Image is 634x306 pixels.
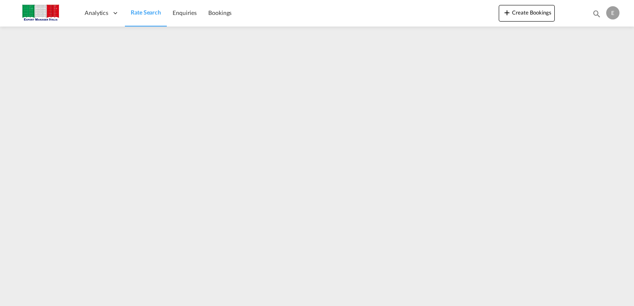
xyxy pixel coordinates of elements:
[85,9,108,17] span: Analytics
[606,6,619,19] div: E
[131,9,161,16] span: Rate Search
[208,9,232,16] span: Bookings
[499,5,555,22] button: icon-plus 400-fgCreate Bookings
[12,4,68,22] img: 51022700b14f11efa3148557e262d94e.jpg
[502,7,512,17] md-icon: icon-plus 400-fg
[592,9,601,22] div: icon-magnify
[592,9,601,18] md-icon: icon-magnify
[173,9,197,16] span: Enquiries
